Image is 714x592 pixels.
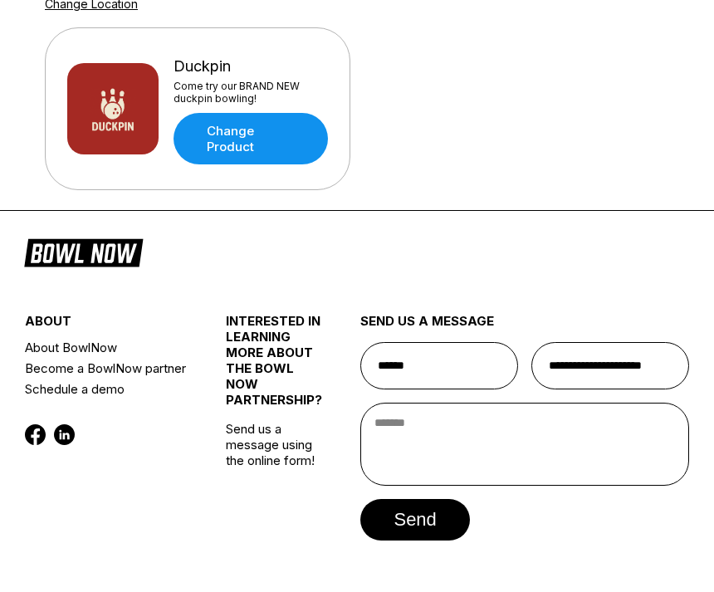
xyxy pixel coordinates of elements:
[360,313,689,342] div: send us a message
[67,63,159,154] img: Duckpin
[174,57,328,76] div: Duckpin
[25,313,189,337] div: about
[226,276,325,590] div: Send us a message using the online form!
[25,379,189,399] a: Schedule a demo
[174,80,328,105] div: Come try our BRAND NEW duckpin bowling!
[25,358,189,379] a: Become a BowlNow partner
[226,313,325,421] div: INTERESTED IN LEARNING MORE ABOUT THE BOWL NOW PARTNERSHIP?
[360,499,469,541] button: send
[25,337,189,358] a: About BowlNow
[174,113,328,164] a: Change Product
